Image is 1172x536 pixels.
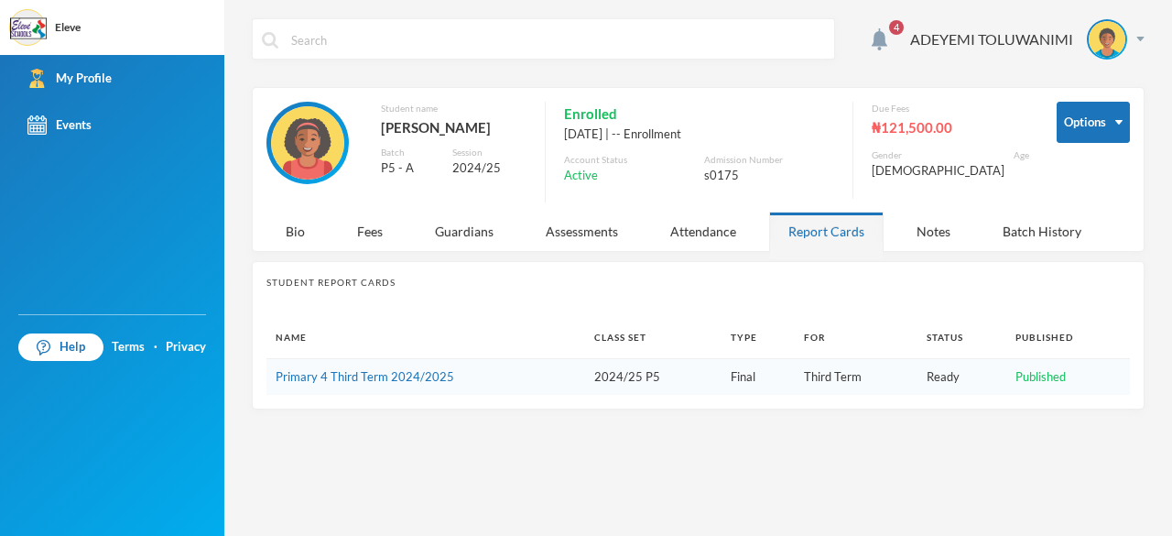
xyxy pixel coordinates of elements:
td: Ready [917,358,1006,395]
div: s0175 [704,167,834,185]
div: Due Fees [872,102,1029,115]
div: Batch [381,146,439,159]
th: For [795,317,917,358]
span: Active [564,167,598,185]
div: Bio [266,212,324,251]
input: Search [289,19,825,60]
a: Primary 4 Third Term 2024/2025 [276,369,454,384]
img: search [262,32,278,49]
div: Eleve [55,19,81,36]
th: Type [722,317,794,358]
div: Session [452,146,526,159]
th: Status [917,317,1006,358]
div: 2024/25 [452,159,526,178]
img: STUDENT [1089,21,1125,58]
td: 2024/25 P5 [585,358,722,395]
div: Guardians [416,212,513,251]
div: Batch History [983,212,1101,251]
img: STUDENT [271,106,344,180]
a: Help [18,334,103,361]
a: Terms [112,338,145,356]
span: Enrolled [564,102,617,126]
div: Admission Number [704,153,834,167]
span: Published [1015,369,1066,384]
span: 4 [889,20,904,35]
div: Assessments [526,212,637,251]
div: Account Status [564,153,694,167]
td: Third Term [795,358,917,395]
td: Final [722,358,794,395]
div: My Profile [27,69,112,88]
div: Events [27,115,92,135]
div: Fees [338,212,402,251]
div: Notes [897,212,970,251]
div: [DATE] | -- Enrollment [564,126,834,144]
div: ADEYEMI TOLUWANIMI [910,28,1073,50]
div: [DEMOGRAPHIC_DATA] [872,162,1004,180]
div: [PERSON_NAME] [381,115,526,139]
div: Student name [381,102,526,115]
button: Options [1057,102,1130,143]
div: · [154,338,157,356]
a: Privacy [166,338,206,356]
th: Published [1006,317,1130,358]
div: P5 - A [381,159,439,178]
div: ₦121,500.00 [872,115,1029,139]
div: Student Report Cards [266,276,1130,290]
th: Name [266,317,585,358]
img: logo [10,10,47,47]
div: Gender [872,148,1004,162]
div: Attendance [651,212,755,251]
div: Report Cards [769,212,884,251]
div: Age [1014,148,1029,162]
th: Class Set [585,317,722,358]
